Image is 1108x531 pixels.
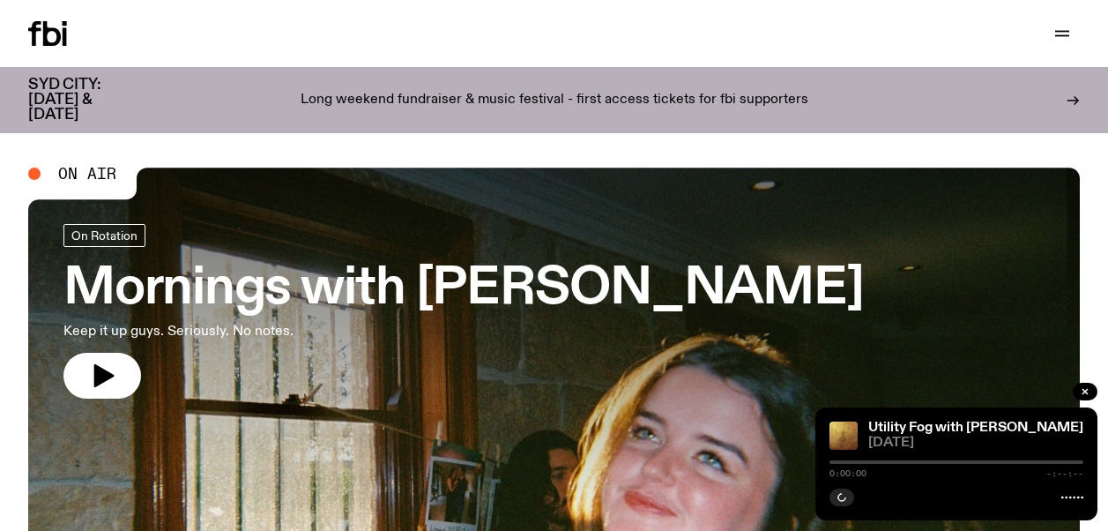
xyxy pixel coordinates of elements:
[58,166,116,182] span: On Air
[1046,469,1083,478] span: -:--:--
[71,229,138,243] span: On Rotation
[868,421,1083,435] a: Utility Fog with [PERSON_NAME]
[63,224,864,399] a: Mornings with [PERSON_NAME]Keep it up guys. Seriously. No notes.
[63,265,864,314] h3: Mornings with [PERSON_NAME]
[829,469,866,478] span: 0:00:00
[28,78,141,123] h3: SYD CITY: [DATE] & [DATE]
[868,437,1083,450] span: [DATE]
[301,93,808,108] p: Long weekend fundraiser & music festival - first access tickets for fbi supporters
[63,321,515,342] p: Keep it up guys. Seriously. No notes.
[829,422,858,450] img: Cover for EYDN's single "Gold"
[63,224,145,247] a: On Rotation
